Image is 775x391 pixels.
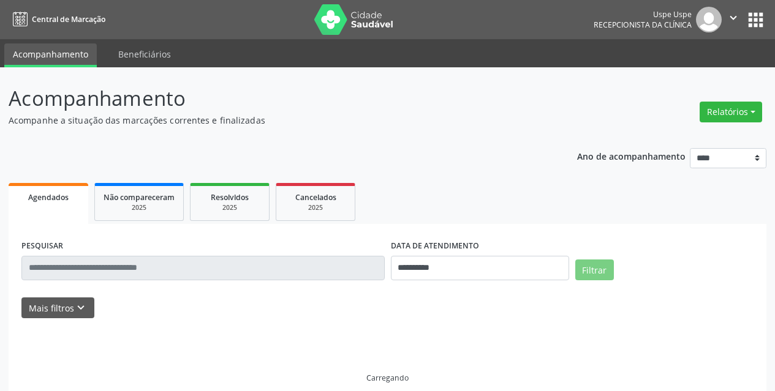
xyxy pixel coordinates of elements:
a: Central de Marcação [9,9,105,29]
i: keyboard_arrow_down [74,301,88,315]
div: Uspe Uspe [594,9,692,20]
label: PESQUISAR [21,237,63,256]
span: Resolvidos [211,192,249,203]
span: Agendados [28,192,69,203]
span: Recepcionista da clínica [594,20,692,30]
button: Relatórios [700,102,762,122]
button: Filtrar [575,259,614,280]
div: 2025 [285,203,346,212]
p: Acompanhamento [9,83,539,114]
span: Cancelados [295,192,336,203]
a: Beneficiários [110,43,180,65]
div: 2025 [199,203,260,212]
img: img [696,7,722,32]
label: DATA DE ATENDIMENTO [391,237,479,256]
i:  [727,11,740,24]
p: Acompanhe a situação das marcações correntes e finalizadas [9,114,539,127]
p: Ano de acompanhamento [577,148,686,163]
div: 2025 [104,203,175,212]
button:  [722,7,745,32]
button: Mais filtroskeyboard_arrow_down [21,297,94,319]
span: Central de Marcação [32,14,105,24]
button: apps [745,9,766,31]
div: Carregando [366,373,409,383]
span: Não compareceram [104,192,175,203]
a: Acompanhamento [4,43,97,67]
